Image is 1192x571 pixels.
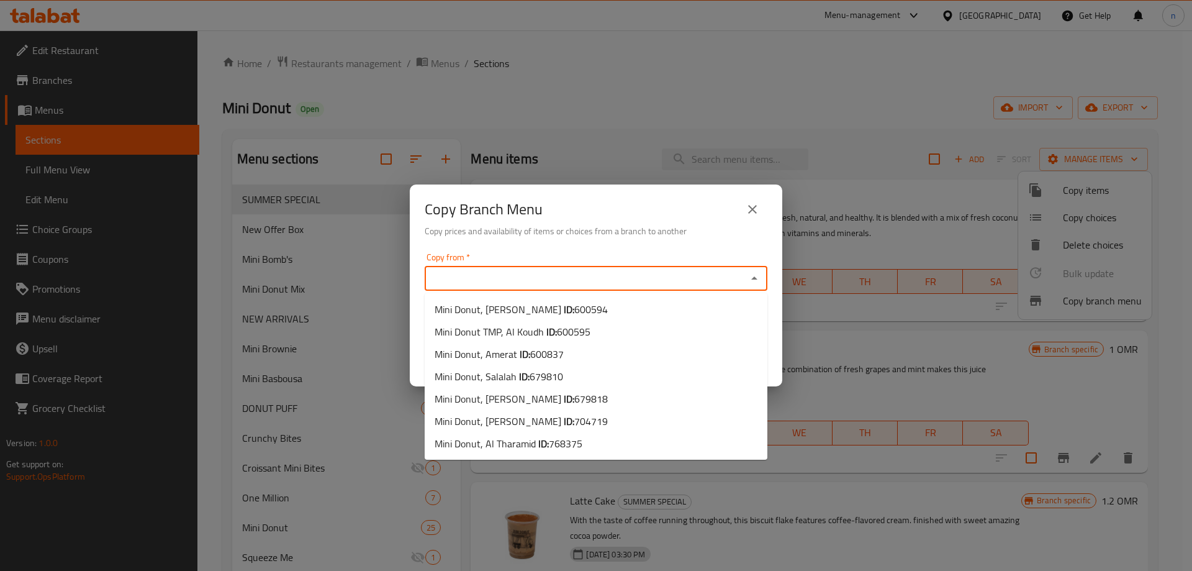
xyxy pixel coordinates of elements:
span: 600594 [574,300,608,319]
span: 600595 [557,322,590,341]
span: Mini Donut, [PERSON_NAME] [435,414,608,429]
span: 679810 [530,367,563,386]
b: ID: [564,390,574,408]
b: ID: [538,434,549,453]
span: Mini Donut TMP, Al Koudh [435,324,590,339]
span: 679818 [574,390,608,408]
button: Close [746,270,763,287]
span: Mini Donut, Salalah [435,369,563,384]
span: Mini Donut, [PERSON_NAME] [435,391,608,406]
b: ID: [564,300,574,319]
span: Mini Donut, Al Tharamid [435,436,582,451]
b: ID: [564,412,574,431]
span: 768375 [549,434,582,453]
b: ID: [546,322,557,341]
h6: Copy prices and availability of items or choices from a branch to another [425,224,767,238]
span: Mini Donut, [PERSON_NAME] [435,302,608,317]
h2: Copy Branch Menu [425,199,543,219]
span: Mini Donut, Amerat [435,347,564,362]
span: 704719 [574,412,608,431]
button: close [738,194,767,224]
b: ID: [519,367,530,386]
span: 600837 [530,345,564,363]
b: ID: [520,345,530,363]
